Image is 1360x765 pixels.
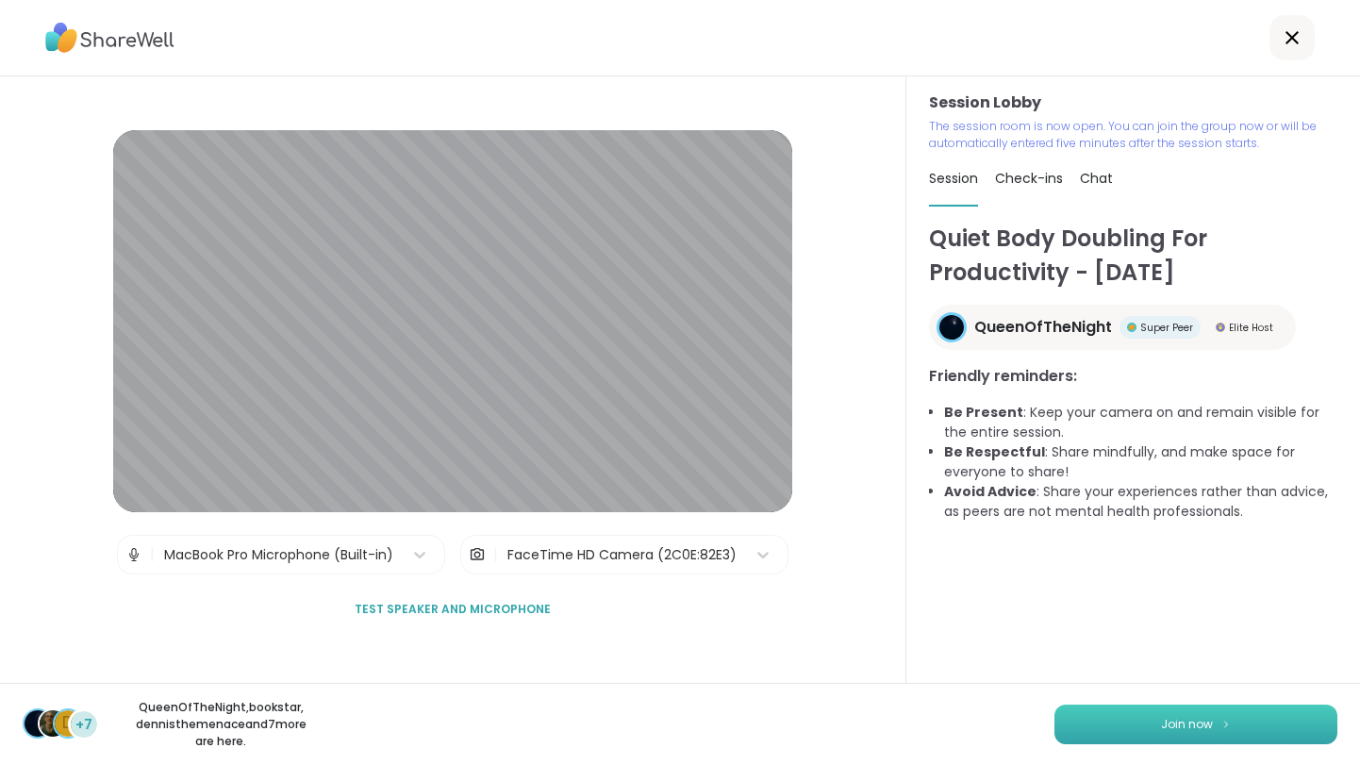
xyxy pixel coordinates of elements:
[25,710,51,737] img: QueenOfTheNight
[929,305,1296,350] a: QueenOfTheNightQueenOfTheNightSuper PeerSuper PeerElite HostElite Host
[150,536,155,574] span: |
[929,365,1337,388] h3: Friendly reminders:
[1140,321,1193,335] span: Super Peer
[1229,321,1273,335] span: Elite Host
[944,403,1023,422] b: Be Present
[944,482,1037,501] b: Avoid Advice
[1080,169,1113,188] span: Chat
[347,590,558,629] button: Test speaker and microphone
[944,482,1337,522] li: : Share your experiences rather than advice, as peers are not mental health professionals.
[995,169,1063,188] span: Check-ins
[929,169,978,188] span: Session
[45,16,174,59] img: ShareWell Logo
[939,315,964,340] img: QueenOfTheNight
[125,536,142,574] img: Microphone
[1216,323,1225,332] img: Elite Host
[929,222,1337,290] h1: Quiet Body Doubling For Productivity - [DATE]
[929,118,1337,152] p: The session room is now open. You can join the group now or will be automatically entered five mi...
[1161,716,1213,733] span: Join now
[1127,323,1136,332] img: Super Peer
[929,91,1337,114] h3: Session Lobby
[944,403,1337,442] li: : Keep your camera on and remain visible for the entire session.
[75,715,92,735] span: +7
[40,710,66,737] img: bookstar
[944,442,1045,461] b: Be Respectful
[115,699,326,750] p: QueenOfTheNight , bookstar , dennisthemenace and 7 more are here.
[944,442,1337,482] li: : Share mindfully, and make space for everyone to share!
[355,601,551,618] span: Test speaker and microphone
[974,316,1112,339] span: QueenOfTheNight
[507,545,737,565] div: FaceTime HD Camera (2C0E:82E3)
[164,545,393,565] div: MacBook Pro Microphone (Built-in)
[469,536,486,574] img: Camera
[1220,719,1232,729] img: ShareWell Logomark
[62,711,74,736] span: d
[1054,705,1337,744] button: Join now
[493,536,498,574] span: |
